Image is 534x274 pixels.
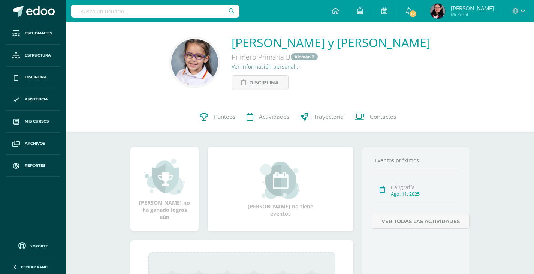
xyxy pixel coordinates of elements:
[6,133,60,155] a: Archivos
[451,11,494,18] span: Mi Perfil
[71,5,239,18] input: Busca un usuario...
[6,22,60,45] a: Estudiantes
[241,102,295,132] a: Actividades
[25,96,48,102] span: Asistencia
[451,4,494,12] span: [PERSON_NAME]
[6,45,60,67] a: Estructura
[194,102,241,132] a: Punteos
[25,141,45,147] span: Archivos
[9,240,57,250] a: Soporte
[138,158,191,220] div: [PERSON_NAME] no ha ganado logros aún
[314,113,344,121] span: Trayectoria
[25,74,47,80] span: Disciplina
[6,111,60,133] a: Mis cursos
[295,102,349,132] a: Trayectoria
[249,76,279,90] span: Disciplina
[349,102,402,132] a: Contactos
[214,113,235,121] span: Punteos
[25,163,45,169] span: Reportes
[144,158,185,195] img: achievement_small.png
[232,34,430,51] a: [PERSON_NAME] y [PERSON_NAME]
[25,52,51,58] span: Estructura
[243,162,318,217] div: [PERSON_NAME] no tiene eventos
[391,184,458,191] div: Caligrafía
[232,51,430,63] div: Primero Primaria B
[370,113,396,121] span: Contactos
[25,30,52,36] span: Estudiantes
[430,4,445,19] img: 5b5dc2834911c0cceae0df2d5a0ff844.png
[30,243,48,249] span: Soporte
[291,53,318,60] a: Alemán 2
[259,113,289,121] span: Actividades
[25,118,49,124] span: Mis cursos
[409,10,417,18] span: 12
[21,264,49,270] span: Cerrar panel
[6,155,60,177] a: Reportes
[372,157,460,164] div: Eventos próximos
[260,162,301,199] img: event_small.png
[372,214,470,229] a: Ver todas las actividades
[232,75,289,90] a: Disciplina
[6,67,60,89] a: Disciplina
[232,63,300,70] a: Ver información personal...
[171,39,218,86] img: 8a12fa9388afedf9fd8c88bcf45b31fb.png
[391,191,458,197] div: Ago. 11, 2025
[6,88,60,111] a: Asistencia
